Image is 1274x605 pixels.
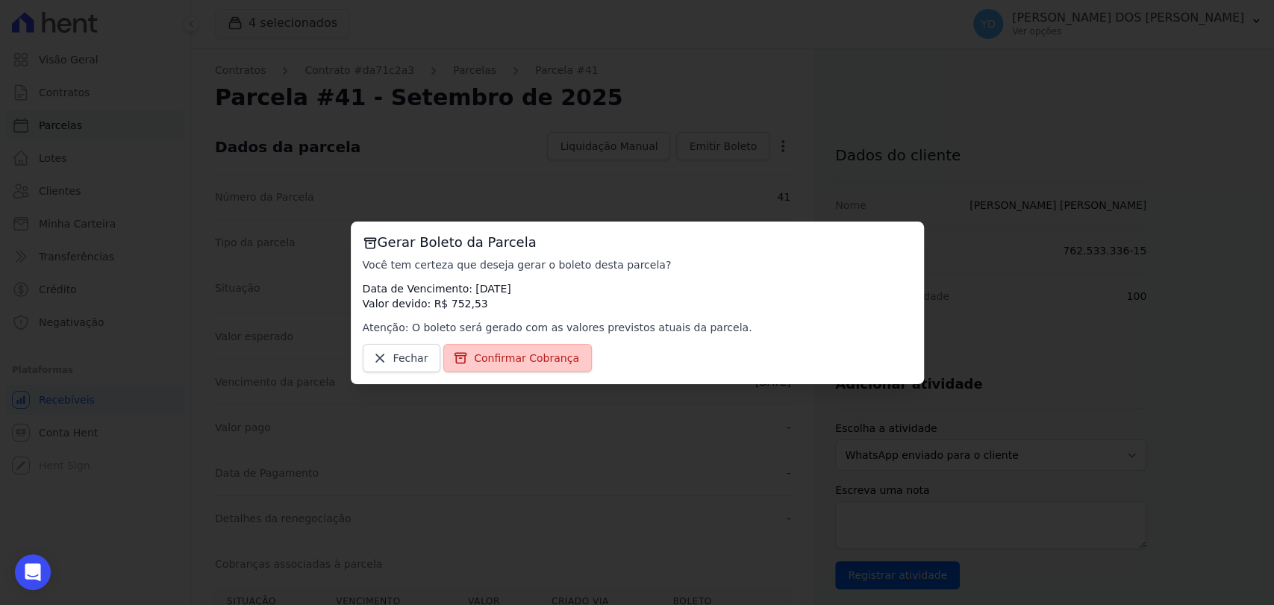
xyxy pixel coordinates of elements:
[474,351,579,366] span: Confirmar Cobrança
[363,281,912,311] p: Data de Vencimento: [DATE] Valor devido: R$ 752,53
[363,257,912,272] p: Você tem certeza que deseja gerar o boleto desta parcela?
[363,320,912,335] p: Atenção: O boleto será gerado com as valores previstos atuais da parcela.
[15,554,51,590] div: Open Intercom Messenger
[363,344,441,372] a: Fechar
[443,344,592,372] a: Confirmar Cobrança
[363,233,912,251] h3: Gerar Boleto da Parcela
[393,351,428,366] span: Fechar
